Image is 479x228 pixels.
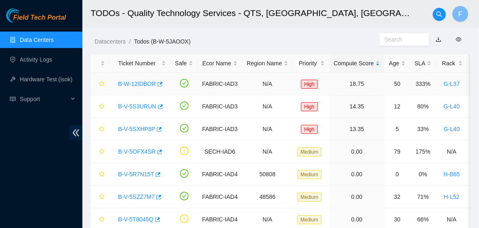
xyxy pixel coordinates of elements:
img: Akamai Technologies [6,8,42,23]
button: search [433,8,446,21]
td: N/A [242,73,293,95]
td: FABRIC-IAD4 [198,186,242,208]
a: G-L37 [444,81,460,87]
button: star [95,100,105,113]
td: 50808 [242,163,293,186]
span: star [99,126,105,133]
td: 12 [385,95,410,118]
span: Medium [297,170,322,179]
span: exclamation-circle [180,214,189,223]
a: Activity Logs [20,56,52,63]
button: F [452,6,469,22]
td: 0.00 [329,163,385,186]
td: FABRIC-IAD4 [198,163,242,186]
span: star [99,216,105,223]
button: star [95,213,105,226]
td: 80% [410,95,436,118]
span: star [99,171,105,178]
a: B-V-5S3URUN [118,103,157,110]
td: FABRIC-IAD3 [198,73,242,95]
span: High [301,102,318,111]
td: 32 [385,186,410,208]
a: G-L40 [444,126,460,132]
span: check-circle [180,79,189,88]
span: Medium [297,215,322,224]
span: check-circle [180,169,189,178]
button: star [95,168,105,181]
a: B-V-5T8045Q [118,216,154,223]
a: H-L52 [444,193,460,200]
a: B-V-5SXHP8P [118,126,155,132]
td: FABRIC-IAD3 [198,118,242,140]
span: check-circle [180,192,189,200]
td: 0.00 [329,140,385,163]
td: 0 [385,163,410,186]
span: read [10,96,16,102]
span: search [433,11,446,18]
a: B-V-5OFX4SR [118,148,156,155]
span: star [99,104,105,110]
a: G-L40 [444,103,460,110]
span: star [99,81,105,88]
a: B-W-12IDBOR [118,81,156,87]
span: Field Tech Portal [13,14,66,22]
a: Hardware Test (isok) [20,76,72,83]
td: 175% [410,140,436,163]
td: SECH-IAD6 [198,140,242,163]
span: check-circle [180,101,189,110]
span: / [129,38,131,45]
td: N/A [242,118,293,140]
a: Data Centers [20,37,54,43]
span: High [301,80,318,89]
span: check-circle [180,124,189,133]
a: H-B65 [444,171,460,177]
td: FABRIC-IAD3 [198,95,242,118]
td: 5 [385,118,410,140]
span: Medium [297,147,322,157]
td: N/A [436,140,467,163]
td: 48586 [242,186,293,208]
button: star [95,77,105,90]
td: 71% [410,186,436,208]
span: eye [456,37,462,42]
span: Support [20,91,68,107]
a: Datacenters [95,38,126,45]
a: Todos (B-W-5JAOOX) [134,38,190,45]
a: Akamai TechnologiesField Tech Portal [6,15,66,25]
td: 0% [410,163,436,186]
td: N/A [242,95,293,118]
span: F [458,9,463,19]
td: 50 [385,73,410,95]
span: star [99,194,105,200]
span: double-left [70,125,82,140]
button: star [95,145,105,158]
button: star [95,122,105,136]
span: exclamation-circle [180,147,189,155]
a: B-V-5R7N15T [118,171,154,177]
span: Medium [297,193,322,202]
td: 333% [410,73,436,95]
button: star [95,190,105,203]
button: download [430,33,448,46]
td: 0.00 [329,186,385,208]
td: 13.35 [329,118,385,140]
a: download [436,36,442,43]
span: High [301,125,318,134]
a: B-V-5SZZ7M7 [118,193,155,200]
td: 18.75 [329,73,385,95]
td: 79 [385,140,410,163]
td: 14.35 [329,95,385,118]
input: Search [384,35,418,44]
td: N/A [242,140,293,163]
span: star [99,149,105,155]
td: 33% [410,118,436,140]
